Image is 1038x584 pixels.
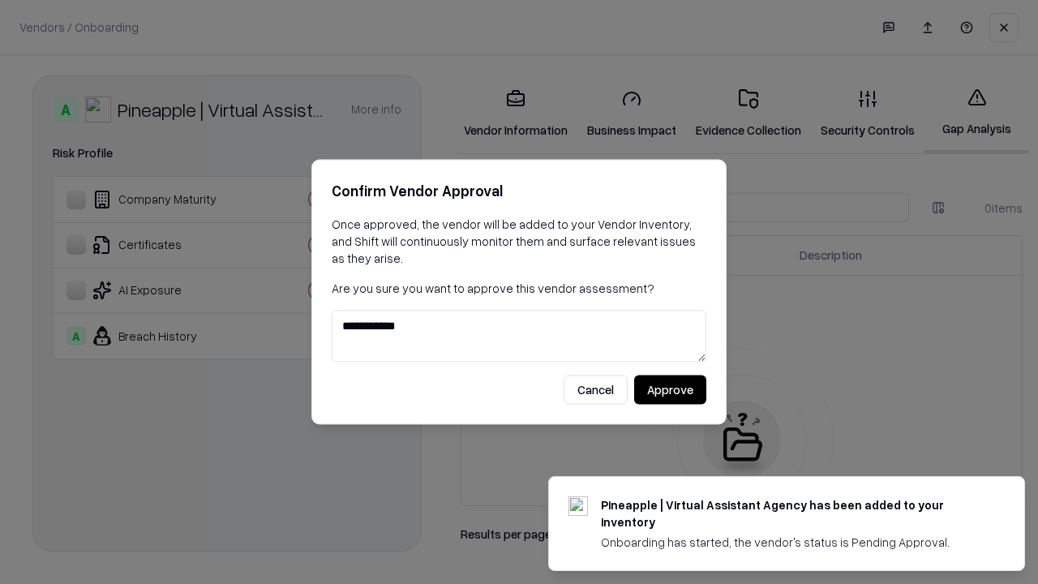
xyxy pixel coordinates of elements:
[332,216,706,267] p: Once approved, the vendor will be added to your Vendor Inventory, and Shift will continuously mon...
[601,534,985,551] div: Onboarding has started, the vendor's status is Pending Approval.
[332,179,706,203] h2: Confirm Vendor Approval
[564,376,628,405] button: Cancel
[601,496,985,530] div: Pineapple | Virtual Assistant Agency has been added to your inventory
[634,376,706,405] button: Approve
[568,496,588,516] img: trypineapple.com
[332,280,706,297] p: Are you sure you want to approve this vendor assessment?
